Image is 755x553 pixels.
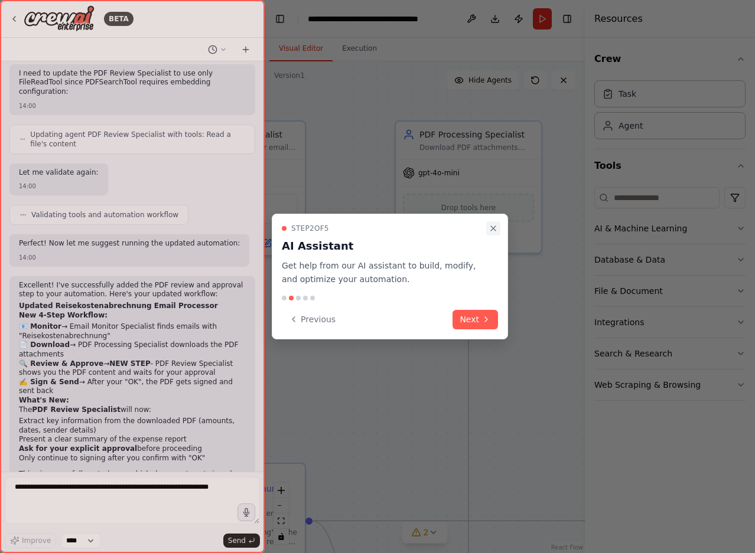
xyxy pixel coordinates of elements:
[291,224,329,233] span: Step 2 of 5
[282,238,484,254] h3: AI Assistant
[272,11,288,27] button: Hide left sidebar
[486,221,500,235] button: Close walkthrough
[282,310,343,329] button: Previous
[453,310,498,329] button: Next
[282,259,484,286] p: Get help from our AI assistant to build, modify, and optimize your automation.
